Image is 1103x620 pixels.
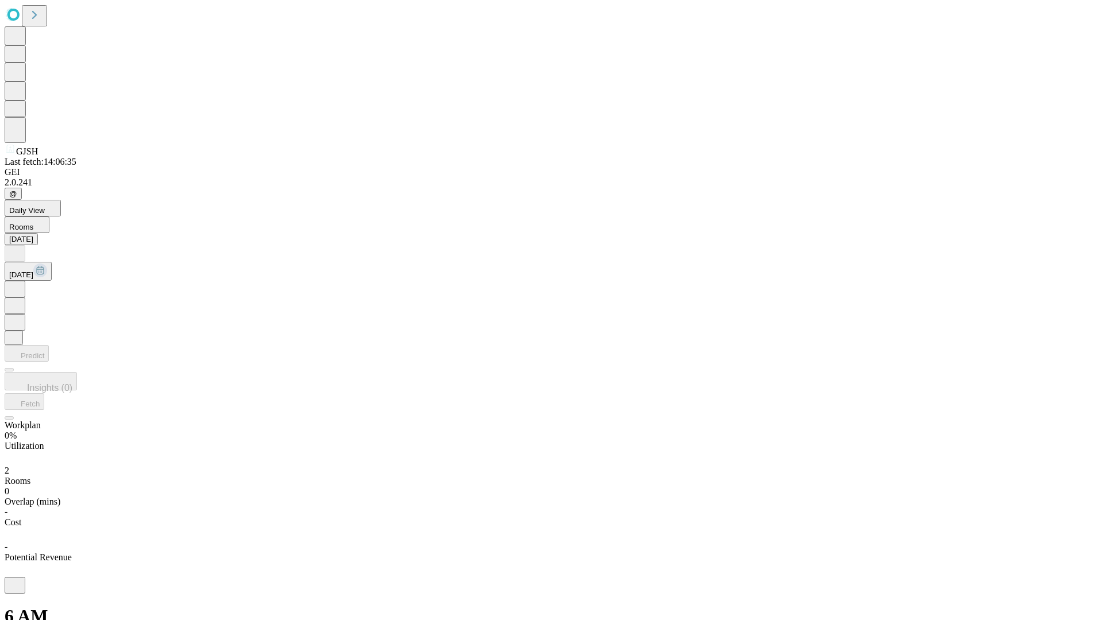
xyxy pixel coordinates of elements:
button: Fetch [5,393,44,410]
span: Overlap (mins) [5,497,60,506]
button: Insights (0) [5,372,77,390]
span: Insights (0) [27,383,72,393]
span: Last fetch: 14:06:35 [5,157,76,166]
button: Daily View [5,200,61,216]
button: [DATE] [5,233,38,245]
span: 0 [5,486,9,496]
span: 2 [5,466,9,475]
button: [DATE] [5,262,52,281]
span: Utilization [5,441,44,451]
span: Rooms [9,223,33,231]
span: Workplan [5,420,41,430]
span: Potential Revenue [5,552,72,562]
span: [DATE] [9,270,33,279]
span: Rooms [5,476,30,486]
span: GJSH [16,146,38,156]
span: - [5,542,7,552]
div: 2.0.241 [5,177,1098,188]
span: @ [9,189,17,198]
button: @ [5,188,22,200]
span: Daily View [9,206,45,215]
span: Cost [5,517,21,527]
button: Rooms [5,216,49,233]
div: GEI [5,167,1098,177]
button: Predict [5,345,49,362]
span: 0% [5,431,17,440]
span: - [5,507,7,517]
